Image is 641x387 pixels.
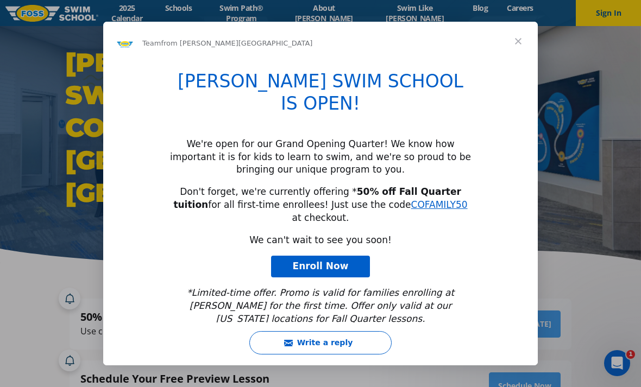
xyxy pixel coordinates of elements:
span: Enroll Now [293,261,349,271]
button: Write a reply [249,331,392,354]
a: COFAMILY50 [411,199,468,210]
span: Team [142,39,161,47]
i: *Limited-time offer. Promo is valid for families enrolling at [PERSON_NAME] for the first time. O... [187,287,454,324]
div: We're open for our Grand Opening Quarter! We know how important it is for kids to learn to swim, ... [169,138,472,176]
div: Don't forget, we're currently offering * for all first-time enrollees! Just use the code at check... [169,186,472,224]
b: 50% off Fall Quarter tuition [173,186,461,210]
a: Enroll Now [271,256,370,277]
img: Profile image for Team [116,35,134,52]
span: Close [499,22,538,61]
span: from [PERSON_NAME][GEOGRAPHIC_DATA] [161,39,312,47]
h1: [PERSON_NAME] SWIM SCHOOL IS OPEN! [169,71,472,122]
div: We can't wait to see you soon! [169,234,472,247]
